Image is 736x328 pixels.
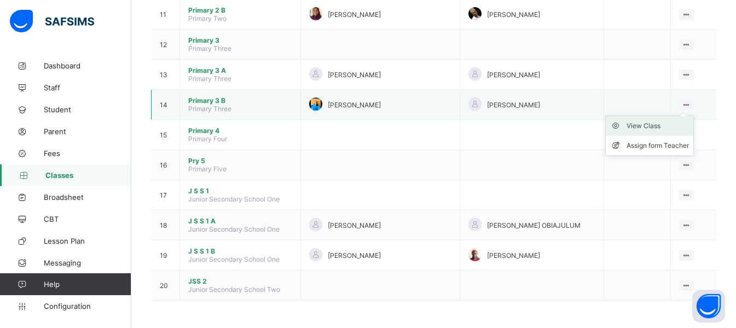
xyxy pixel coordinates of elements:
span: Primary Two [188,14,227,22]
span: Lesson Plan [44,237,131,245]
span: Parent [44,127,131,136]
span: [PERSON_NAME] [328,221,381,229]
span: [PERSON_NAME] [328,71,381,79]
span: Classes [45,171,131,180]
td: 16 [152,150,180,180]
span: JSS 2 [188,277,292,285]
span: [PERSON_NAME] [487,251,540,260]
span: [PERSON_NAME] [328,251,381,260]
span: [PERSON_NAME] [487,101,540,109]
span: Primary 4 [188,126,292,135]
span: Primary Three [188,74,231,83]
td: 18 [152,210,180,240]
span: [PERSON_NAME] [487,10,540,19]
button: Open asap [692,290,725,323]
span: J S S 1 [188,187,292,195]
span: Primary Three [188,105,231,113]
td: 19 [152,240,180,271]
span: Messaging [44,258,131,267]
span: Primary 3 A [188,66,292,74]
div: Assign form Teacher [627,140,689,151]
span: [PERSON_NAME] [328,101,381,109]
span: Primary Three [188,44,231,53]
td: 17 [152,180,180,210]
span: Broadsheet [44,193,131,202]
span: Junior Secondary School One [188,195,280,203]
span: Primary Five [188,165,227,173]
span: [PERSON_NAME] [328,10,381,19]
span: Junior Secondary School One [188,225,280,233]
td: 14 [152,90,180,120]
span: Student [44,105,131,114]
div: View Class [627,120,689,131]
span: Primary 3 [188,36,292,44]
td: 15 [152,120,180,150]
span: [PERSON_NAME] [487,71,540,79]
span: CBT [44,215,131,223]
span: Junior Secondary School One [188,255,280,263]
td: 12 [152,30,180,60]
td: 13 [152,60,180,90]
span: Primary Four [188,135,227,143]
img: safsims [10,10,94,33]
span: Dashboard [44,61,131,70]
span: [PERSON_NAME] OBIAJULUM [487,221,581,229]
span: Fees [44,149,131,158]
span: Primary 3 B [188,96,292,105]
span: Help [44,280,131,289]
span: Primary 2 B [188,6,292,14]
span: Staff [44,83,131,92]
span: Configuration [44,302,131,310]
td: 20 [152,271,180,301]
span: J S S 1 B [188,247,292,255]
span: Junior Secondary School Two [188,285,280,294]
span: Pry 5 [188,157,292,165]
span: J S S 1 A [188,217,292,225]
